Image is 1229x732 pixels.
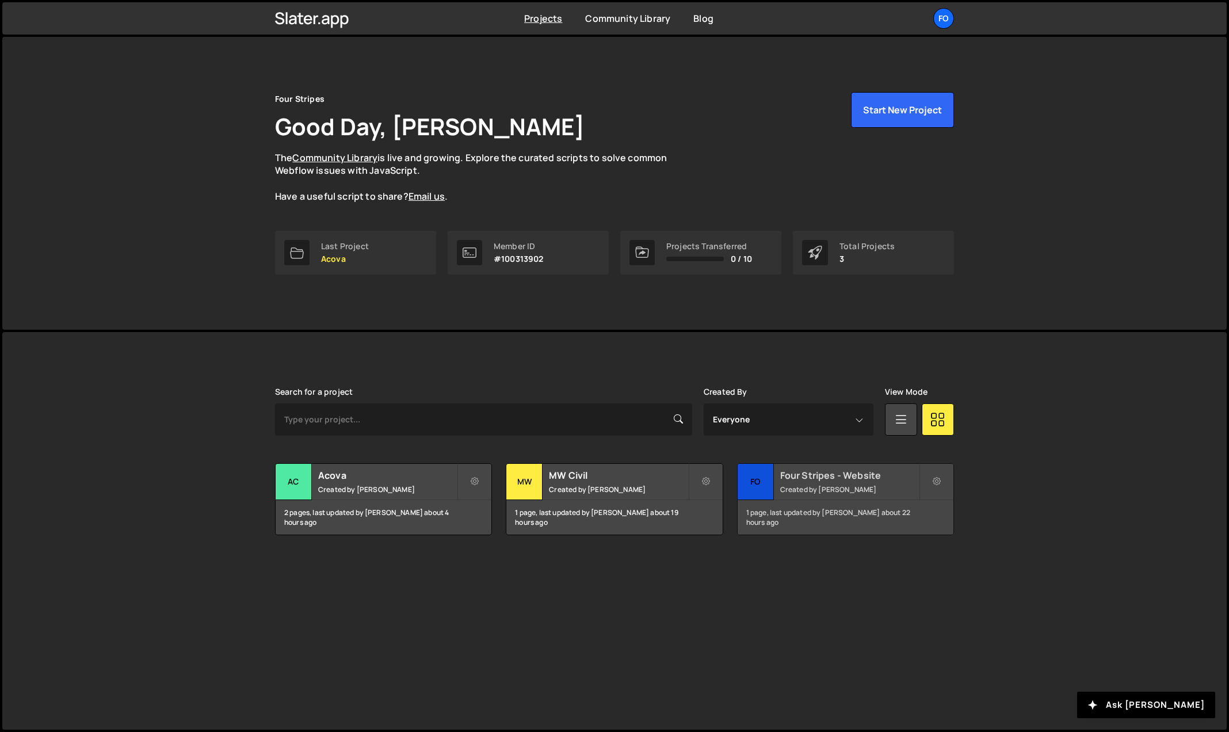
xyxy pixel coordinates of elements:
p: The is live and growing. Explore the curated scripts to solve common Webflow issues with JavaScri... [275,151,689,203]
div: Ac [276,464,312,500]
input: Type your project... [275,403,692,436]
h2: MW Civil [549,469,688,482]
a: Fo [933,8,954,29]
div: 1 page, last updated by [PERSON_NAME] about 19 hours ago [506,500,722,535]
a: Blog [693,12,713,25]
h2: Four Stripes - Website [780,469,919,482]
a: MW MW Civil Created by [PERSON_NAME] 1 page, last updated by [PERSON_NAME] about 19 hours ago [506,463,723,535]
h1: Good Day, [PERSON_NAME] [275,110,585,142]
div: Four Stripes [275,92,325,106]
a: Last Project Acova [275,231,436,274]
label: Created By [704,387,747,396]
small: Created by [PERSON_NAME] [780,485,919,494]
div: Member ID [494,242,544,251]
a: Email us [409,190,445,203]
div: Fo [738,464,774,500]
div: Last Project [321,242,369,251]
a: Community Library [585,12,670,25]
button: Start New Project [851,92,954,128]
small: Created by [PERSON_NAME] [549,485,688,494]
label: Search for a project [275,387,353,396]
div: Projects Transferred [666,242,752,251]
p: #100313902 [494,254,544,264]
small: Created by [PERSON_NAME] [318,485,457,494]
a: Projects [524,12,562,25]
a: Ac Acova Created by [PERSON_NAME] 2 pages, last updated by [PERSON_NAME] about 4 hours ago [275,463,492,535]
label: View Mode [885,387,928,396]
a: Fo Four Stripes - Website Created by [PERSON_NAME] 1 page, last updated by [PERSON_NAME] about 22... [737,463,954,535]
a: Community Library [292,151,377,164]
div: MW [506,464,543,500]
h2: Acova [318,469,457,482]
p: 3 [839,254,895,264]
div: 1 page, last updated by [PERSON_NAME] about 22 hours ago [738,500,953,535]
button: Ask [PERSON_NAME] [1077,692,1215,718]
div: 2 pages, last updated by [PERSON_NAME] about 4 hours ago [276,500,491,535]
div: Total Projects [839,242,895,251]
p: Acova [321,254,369,264]
span: 0 / 10 [731,254,752,264]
